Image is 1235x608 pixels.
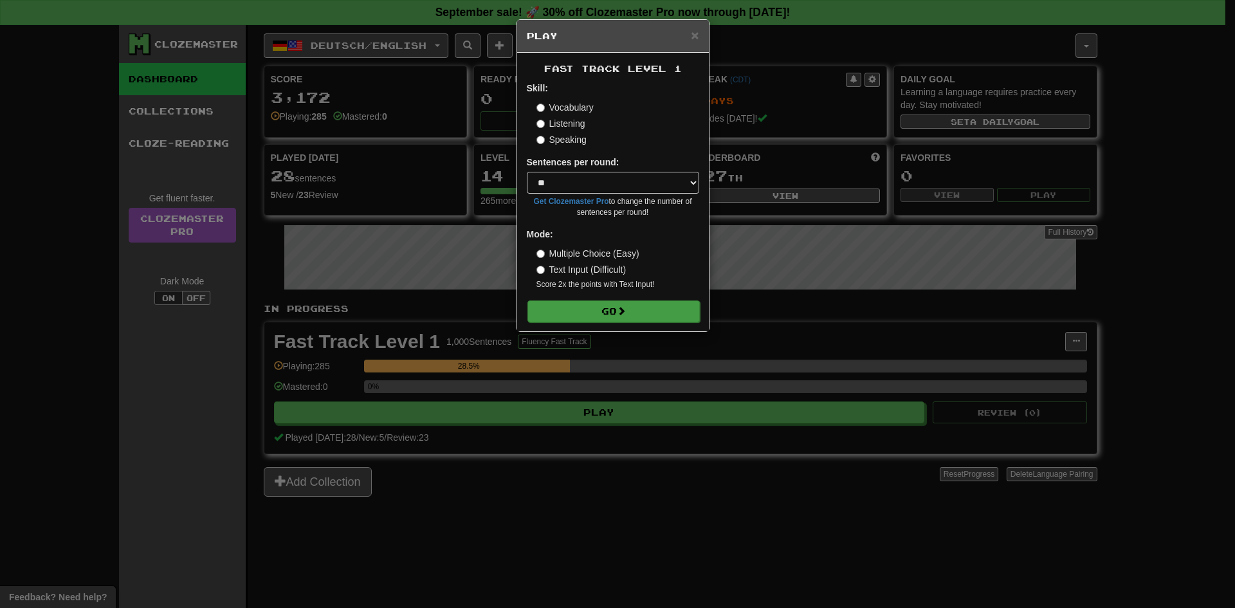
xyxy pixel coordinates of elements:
[691,28,699,42] button: Close
[527,196,699,218] small: to change the number of sentences per round!
[691,28,699,42] span: ×
[536,247,639,260] label: Multiple Choice (Easy)
[536,104,545,112] input: Vocabulary
[527,83,548,93] strong: Skill:
[536,266,545,274] input: Text Input (Difficult)
[536,120,545,128] input: Listening
[544,63,682,74] span: Fast Track Level 1
[536,117,585,130] label: Listening
[536,101,594,114] label: Vocabulary
[536,136,545,144] input: Speaking
[536,133,587,146] label: Speaking
[536,263,627,276] label: Text Input (Difficult)
[536,279,699,290] small: Score 2x the points with Text Input !
[527,229,553,239] strong: Mode:
[527,300,700,322] button: Go
[534,197,609,206] a: Get Clozemaster Pro
[527,156,619,169] label: Sentences per round:
[536,250,545,258] input: Multiple Choice (Easy)
[527,30,699,42] h5: Play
